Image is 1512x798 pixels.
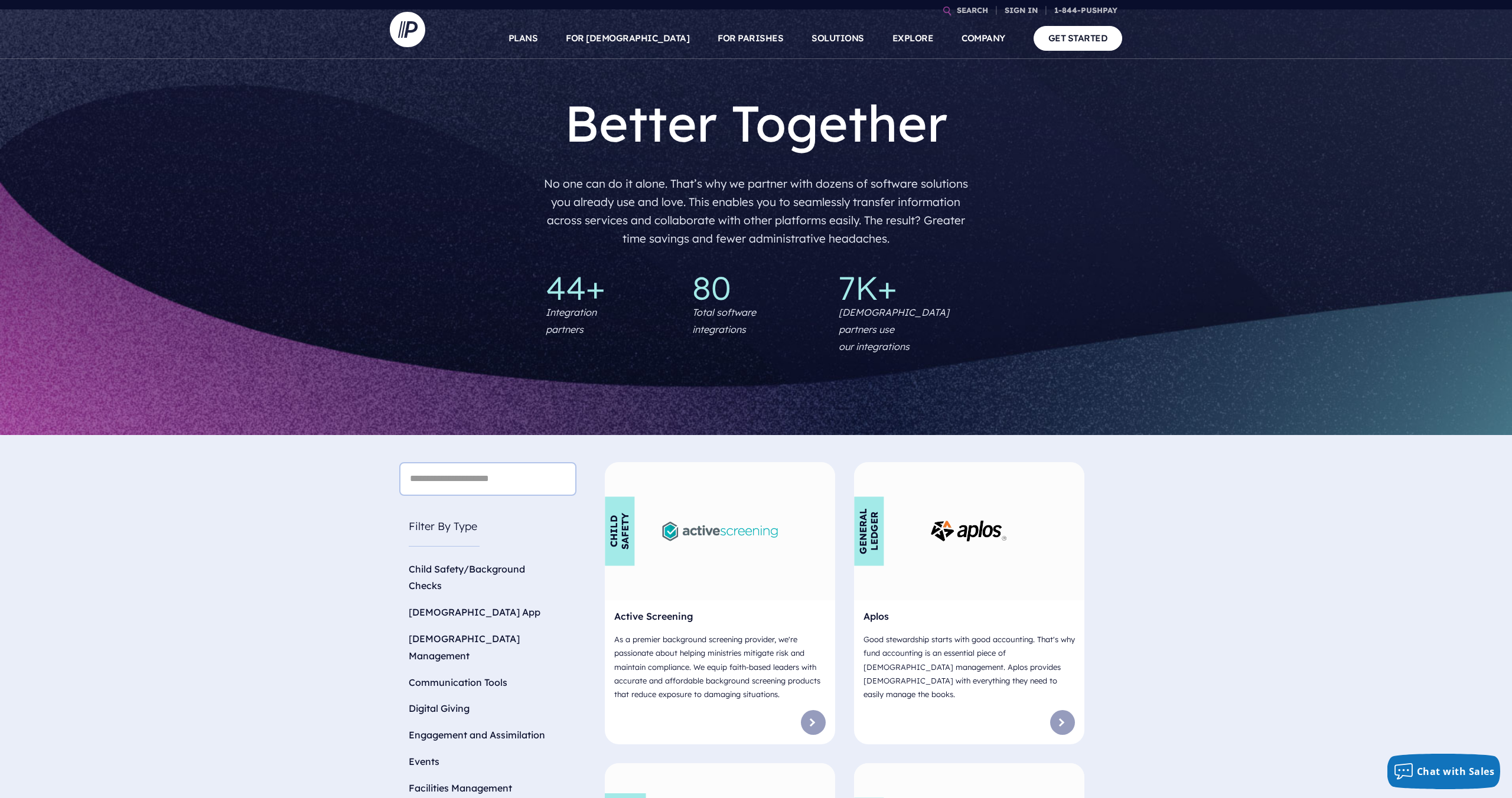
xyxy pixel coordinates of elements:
a: PLANS [509,18,538,59]
li: Events [399,748,576,775]
p: 80 [692,272,820,304]
li: Engagement and Assimilation [399,722,576,748]
a: GET STARTED [1034,26,1123,50]
p: No one can do it alone. That’s why we partner with dozens of software solutions you already use a... [540,170,972,253]
a: SOLUTIONS [812,18,864,59]
h1: Better Together [540,92,972,153]
img: Active Screening - Logo [663,522,778,541]
a: FOR [DEMOGRAPHIC_DATA] [566,18,689,59]
h5: Filter By Type [399,508,576,555]
div: General Ledger [854,497,884,566]
p: Good stewardship starts with good accounting. That's why fund accounting is an essential piece of... [863,628,1075,707]
li: [DEMOGRAPHIC_DATA] Management [399,626,576,669]
a: FOR PARISHES [718,18,783,59]
li: Digital Giving [399,695,576,722]
a: COMPANY [962,18,1005,59]
img: Aplos - Logo [931,521,1008,542]
p: Integration partners [546,304,597,338]
h6: Aplos [863,610,1075,627]
a: EXPLORE [892,18,934,59]
h6: Active Screening [614,610,826,627]
p: 7K+ [839,272,966,304]
li: Communication Tools [399,669,576,696]
button: Chat with Sales [1387,754,1501,789]
li: [DEMOGRAPHIC_DATA] App [399,599,576,626]
p: Total software integrations [692,304,756,338]
li: Child Safety/Background Checks [399,556,576,600]
div: Child Safety [605,497,634,566]
span: Chat with Sales [1417,765,1495,778]
p: [DEMOGRAPHIC_DATA] partners use our integrations [839,304,966,355]
p: As a premier background screening provider, we're passionate about helping ministries mitigate ri... [614,628,826,707]
p: 44+ [546,272,673,304]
